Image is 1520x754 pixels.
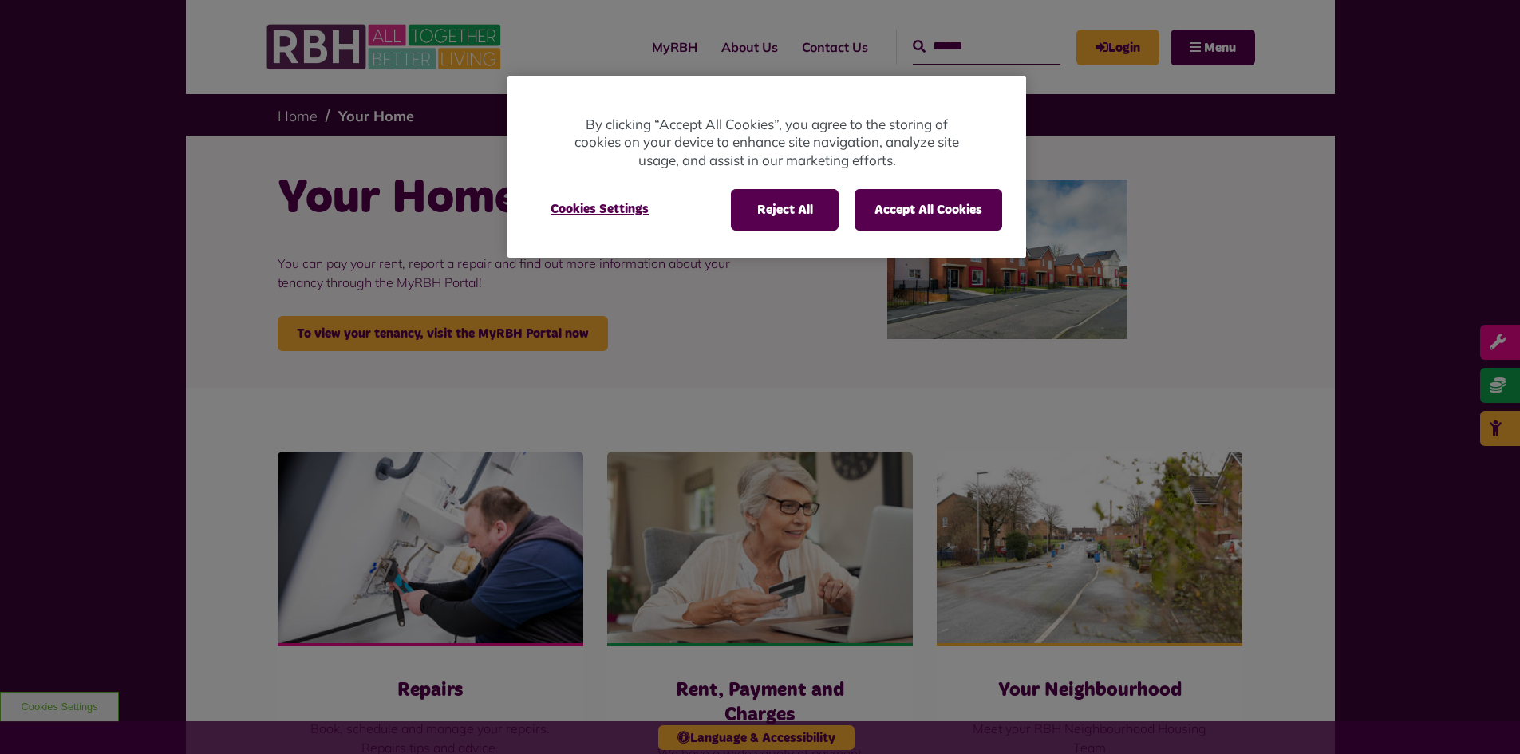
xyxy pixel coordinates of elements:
button: Reject All [731,189,839,231]
button: Accept All Cookies [855,189,1002,231]
div: Privacy [507,76,1026,259]
button: Cookies Settings [531,189,668,229]
div: Cookie banner [507,76,1026,259]
p: By clicking “Accept All Cookies”, you agree to the storing of cookies on your device to enhance s... [571,116,962,170]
